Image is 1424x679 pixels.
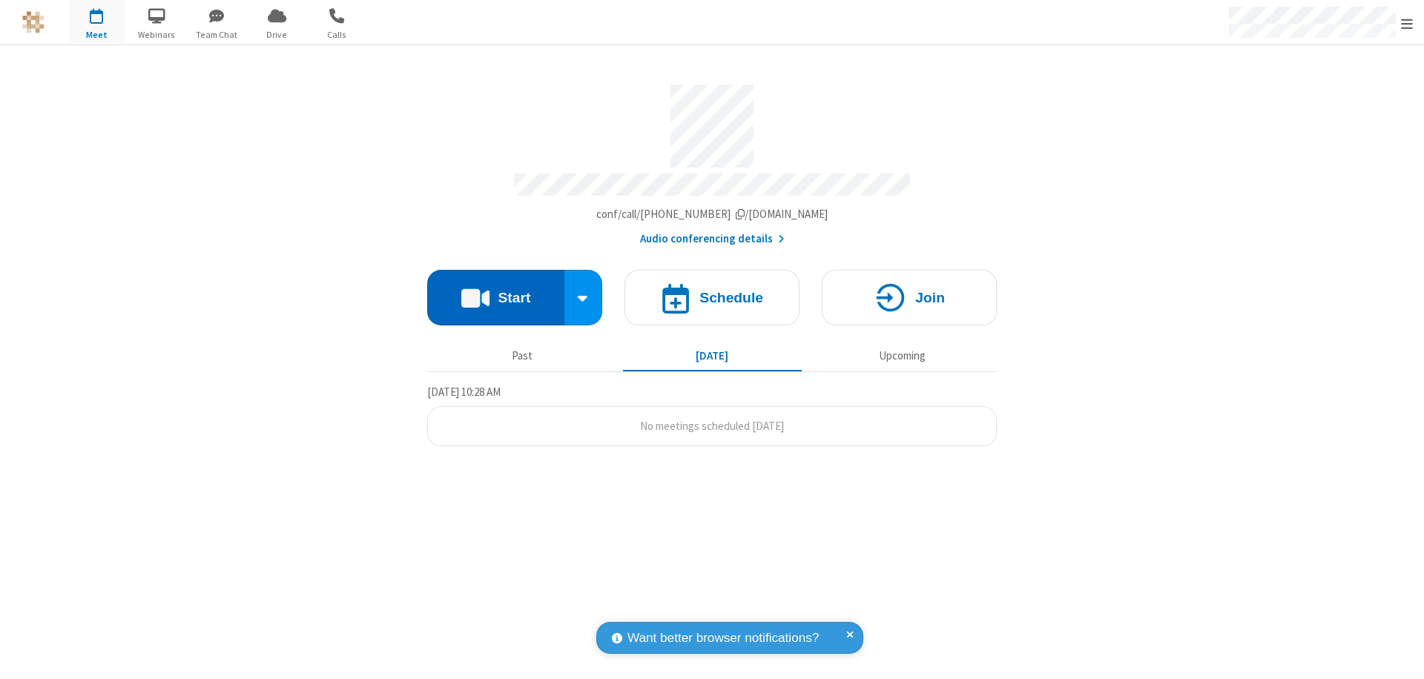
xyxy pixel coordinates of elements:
[822,270,997,325] button: Join
[427,73,997,248] section: Account details
[309,28,365,42] span: Calls
[427,383,997,447] section: Today's Meetings
[915,291,945,305] h4: Join
[699,291,763,305] h4: Schedule
[596,206,828,223] button: Copy my meeting room linkCopy my meeting room link
[596,207,828,221] span: Copy my meeting room link
[640,231,785,248] button: Audio conferencing details
[427,385,501,399] span: [DATE] 10:28 AM
[624,270,800,325] button: Schedule
[69,28,125,42] span: Meet
[129,28,185,42] span: Webinars
[640,419,784,433] span: No meetings scheduled [DATE]
[22,11,44,33] img: QA Selenium DO NOT DELETE OR CHANGE
[1387,640,1413,669] iframe: Chat
[627,629,819,648] span: Want better browser notifications?
[433,342,612,370] button: Past
[427,270,564,325] button: Start
[249,28,305,42] span: Drive
[813,342,992,370] button: Upcoming
[189,28,245,42] span: Team Chat
[623,342,802,370] button: [DATE]
[564,270,603,325] div: Start conference options
[498,291,530,305] h4: Start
